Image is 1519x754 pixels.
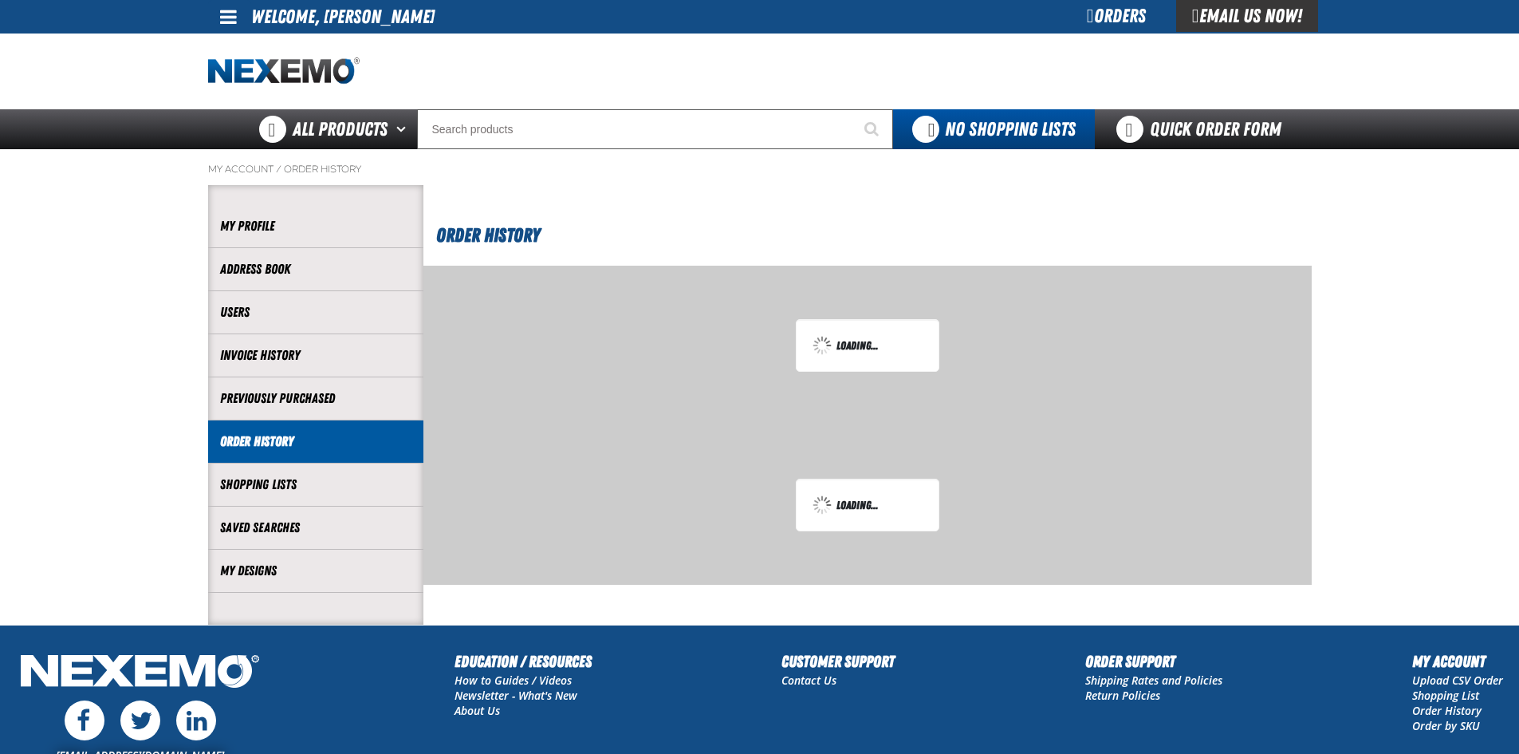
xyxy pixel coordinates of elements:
a: Return Policies [1085,688,1160,703]
a: My Account [208,163,273,176]
a: My Designs [220,562,411,580]
h2: Education / Resources [455,649,592,673]
a: Invoice History [220,346,411,365]
a: Address Book [220,260,411,278]
a: Shopping List [1412,688,1479,703]
h2: Order Support [1085,649,1222,673]
a: Upload CSV Order [1412,673,1503,688]
span: / [276,163,281,176]
a: Contact Us [781,673,836,688]
a: Home [208,57,360,85]
h2: Customer Support [781,649,895,673]
input: Search [417,109,893,149]
span: All Products [293,115,388,144]
a: Shopping Lists [220,476,411,494]
a: Shipping Rates and Policies [1085,673,1222,688]
a: Quick Order Form [1095,109,1311,149]
button: Start Searching [853,109,893,149]
a: Previously Purchased [220,389,411,408]
nav: Breadcrumbs [208,163,1312,176]
a: Users [220,303,411,322]
img: Nexemo logo [208,57,360,85]
h2: My Account [1412,649,1503,673]
span: No Shopping Lists [945,118,1076,140]
a: Order History [284,163,361,176]
button: Open All Products pages [391,109,417,149]
a: My Profile [220,217,411,235]
a: Order History [220,432,411,451]
a: About Us [455,703,500,718]
a: Order History [1412,703,1482,718]
div: Loading... [813,336,923,355]
a: Order by SKU [1412,718,1480,733]
div: Loading... [813,495,923,515]
img: Nexemo Logo [16,649,264,697]
span: Order History [436,224,540,247]
a: Newsletter - What's New [455,688,577,703]
button: You do not have available Shopping Lists. Open to Create a New List [893,109,1095,149]
a: Saved Searches [220,519,411,537]
a: How to Guides / Videos [455,673,572,688]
